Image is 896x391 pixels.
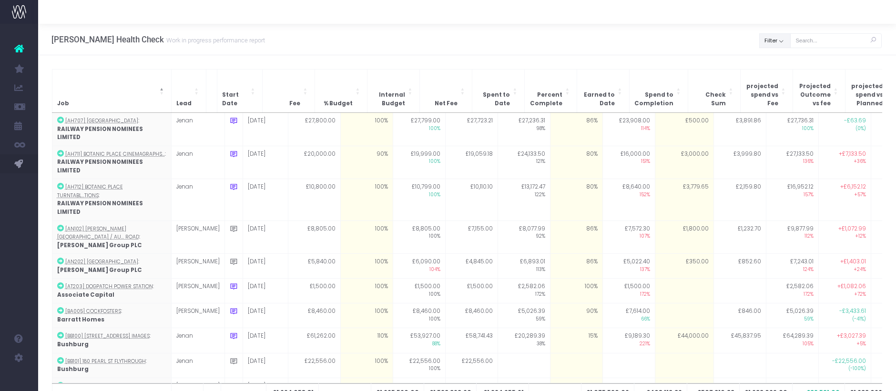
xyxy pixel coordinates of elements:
[12,372,26,386] img: images/default_profile_image.png
[52,279,171,303] td: :
[171,328,224,353] td: Jenan
[529,91,562,108] span: Percent Complete
[243,254,288,279] td: [DATE]
[340,353,393,378] td: 100%
[171,303,224,328] td: [PERSON_NAME]
[288,303,340,328] td: £8,460.00
[393,279,445,303] td: £1,500.00
[288,146,340,179] td: £20,000.00
[766,328,818,353] td: £64,289.39
[65,117,138,124] abbr: [AH707] Botanic Place
[340,113,393,146] td: 100%
[498,179,550,221] td: £13,172.47
[288,353,340,378] td: £22,556.00
[503,341,545,348] span: 38%
[771,191,814,199] span: 157%
[602,303,655,328] td: £7,614.00
[608,191,650,199] span: 152%
[398,365,440,372] span: 100%
[688,69,740,112] th: Check Sum: Activate to sort: Activate to sort
[655,328,713,353] td: £44,000.00
[608,266,650,273] span: 137%
[766,254,818,279] td: £7,243.01
[498,279,550,303] td: £2,582.06
[550,303,602,328] td: 90%
[393,179,445,221] td: £10,799.00
[713,146,766,179] td: £3,999.80
[393,328,445,353] td: £53,927.00
[51,35,265,44] h3: [PERSON_NAME] Health Check
[445,113,498,146] td: £27,723.21
[498,254,550,279] td: £6,893.01
[445,221,498,254] td: £7,155.00
[398,158,440,165] span: 100%
[445,179,498,221] td: £10,110.10
[57,100,69,108] span: Job
[398,341,440,348] span: 88%
[398,233,440,240] span: 100%
[602,279,655,303] td: £1,500.00
[52,146,171,179] td: :
[550,254,602,279] td: 86%
[340,146,393,179] td: 90%
[65,283,153,290] abbr: [AT203] Dogpatch Power Station
[740,69,793,112] th: projected spend vs Fee: Activate to sort: Activate to sort
[52,179,171,221] td: :
[57,158,143,174] strong: RAILWAY PENSION NOMINEES LIMITED
[57,241,142,249] strong: [PERSON_NAME] Group PLC
[824,291,866,298] span: +72%
[766,146,818,179] td: £27,133.50
[840,258,866,266] span: +£1,403.01
[288,328,340,353] td: £61,262.00
[771,341,814,348] span: 105%
[838,225,866,233] span: +£1,072.99
[837,282,866,291] span: +£1,082.06
[445,328,498,353] td: £58,741.43
[57,291,114,299] strong: Associate Capital
[243,328,288,353] td: [DATE]
[171,254,224,279] td: [PERSON_NAME]
[713,221,766,254] td: £1,232.70
[262,69,315,112] th: Fee: Activate to sort: Activate to sort
[498,113,550,146] td: £27,236.31
[850,82,883,108] span: projected spend vs Planned
[550,113,602,146] td: 86%
[393,146,445,179] td: £19,999.00
[550,179,602,221] td: 80%
[524,69,577,112] th: Percent Complete: Activate to sort: Activate to sort
[477,91,510,108] span: Spent to Date
[171,146,224,179] td: Jenan
[52,113,171,146] td: :
[824,341,866,348] span: +5%
[608,158,650,165] span: 151%
[171,221,224,254] td: [PERSON_NAME]
[771,233,814,240] span: 112%
[289,100,300,108] span: Fee
[824,316,866,323] span: (-41%)
[713,328,766,353] td: £45,837.95
[398,316,440,323] span: 100%
[602,254,655,279] td: £5,022.40
[582,91,615,108] span: Earned to Date
[393,221,445,254] td: £8,805.00
[445,303,498,328] td: £8,460.00
[550,279,602,303] td: 100%
[393,303,445,328] td: £8,460.00
[57,266,142,274] strong: [PERSON_NAME] Group PLC
[713,303,766,328] td: £846.00
[840,183,866,191] span: +£6,152.12
[793,69,845,112] th: Projected Outcome vs fee: Activate to sort: Activate to sort
[713,113,766,146] td: £3,891.86
[57,125,143,141] strong: RAILWAY PENSION NOMINEES LIMITED
[503,291,545,298] span: 172%
[288,279,340,303] td: £1,500.00
[655,254,713,279] td: £350.00
[503,316,545,323] span: 59%
[57,183,123,199] abbr: [AH712] Botanic Place Turntable Animations
[832,357,866,366] span: -£22,556.00
[398,291,440,298] span: 100%
[608,233,650,240] span: 107%
[608,341,650,348] span: 221%
[602,328,655,353] td: £9,189.30
[766,279,818,303] td: £2,582.06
